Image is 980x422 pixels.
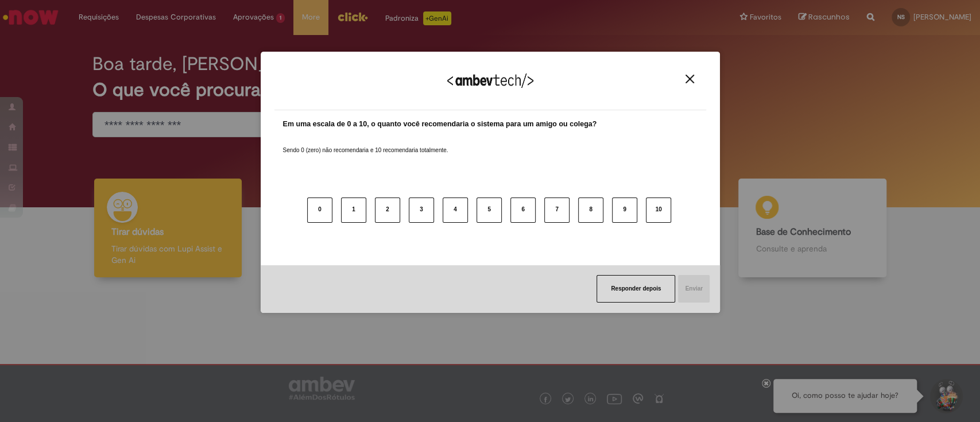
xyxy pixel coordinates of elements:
button: 1 [341,198,366,223]
label: Em uma escala de 0 a 10, o quanto você recomendaria o sistema para um amigo ou colega? [283,119,597,130]
img: Logo Ambevtech [447,73,533,88]
button: 8 [578,198,603,223]
label: Sendo 0 (zero) não recomendaria e 10 recomendaria totalmente. [283,133,448,154]
button: 4 [443,198,468,223]
button: 3 [409,198,434,223]
button: 9 [612,198,637,223]
button: 6 [510,198,536,223]
button: 7 [544,198,570,223]
button: Close [682,74,698,84]
button: 5 [477,198,502,223]
button: 10 [646,198,671,223]
img: Close [685,75,694,83]
button: 0 [307,198,332,223]
button: Responder depois [596,275,675,303]
button: 2 [375,198,400,223]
